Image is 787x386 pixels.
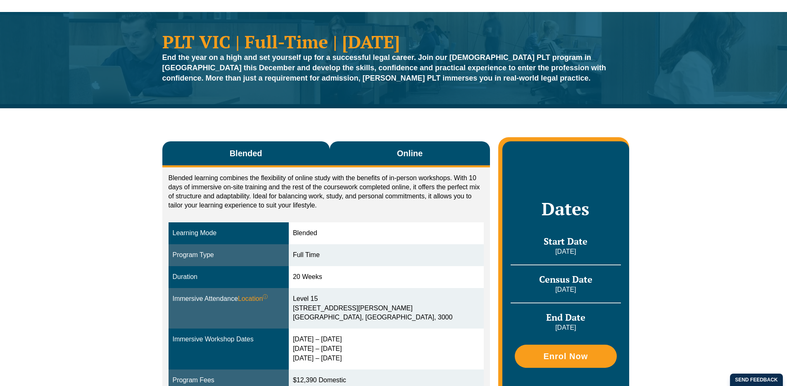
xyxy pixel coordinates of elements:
div: Immersive Attendance [173,294,285,304]
span: Blended [230,148,262,159]
div: 20 Weeks [293,272,480,282]
div: Full Time [293,250,480,260]
div: Duration [173,272,285,282]
p: [DATE] [511,323,621,332]
div: Blended [293,229,480,238]
div: Immersive Workshop Dates [173,335,285,344]
div: Learning Mode [173,229,285,238]
div: [DATE] – [DATE] [DATE] – [DATE] [DATE] – [DATE] [293,335,480,363]
div: Level 15 [STREET_ADDRESS][PERSON_NAME] [GEOGRAPHIC_DATA], [GEOGRAPHIC_DATA], 3000 [293,294,480,323]
h1: PLT VIC | Full-Time | [DATE] [162,33,625,50]
span: Census Date [539,273,592,285]
sup: ⓘ [263,294,268,300]
p: [DATE] [511,247,621,256]
a: Enrol Now [515,345,616,368]
span: Location [238,294,268,304]
span: Enrol Now [543,352,588,360]
span: End Date [546,311,585,323]
p: Blended learning combines the flexibility of online study with the benefits of in-person workshop... [169,174,484,210]
h2: Dates [511,198,621,219]
strong: End the year on a high and set yourself up for a successful legal career. Join our [DEMOGRAPHIC_D... [162,53,606,82]
span: Online [397,148,423,159]
p: [DATE] [511,285,621,294]
div: Program Fees [173,376,285,385]
span: $12,390 Domestic [293,376,346,384]
div: Program Type [173,250,285,260]
span: Start Date [544,235,587,247]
